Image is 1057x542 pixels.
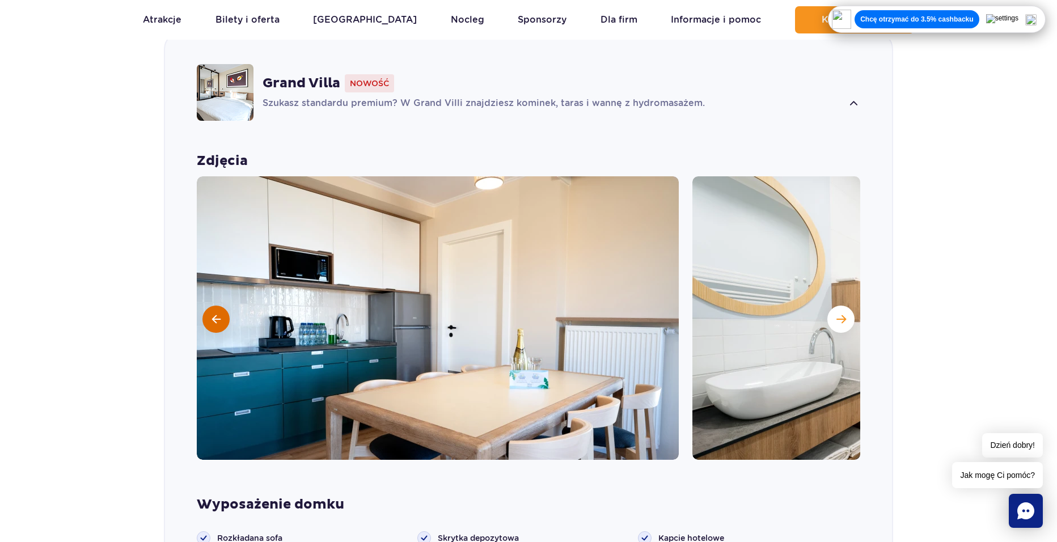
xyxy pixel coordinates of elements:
[313,6,417,33] a: [GEOGRAPHIC_DATA]
[263,75,340,92] strong: Grand Villa
[197,496,860,513] strong: Wyposażenie domku
[215,6,280,33] a: Bilety i oferta
[1009,494,1043,528] div: Chat
[451,6,484,33] a: Nocleg
[827,306,855,333] button: Następny slajd
[952,462,1043,488] span: Jak mogę Ci pomóc?
[822,15,866,25] span: Kup teraz
[197,153,860,170] strong: Zdjęcia
[982,433,1043,458] span: Dzień dobry!
[263,97,843,111] p: Szukasz standardu premium? W Grand Villi znajdziesz kominek, taras i wannę z hydromasażem.
[518,6,566,33] a: Sponsorzy
[143,6,181,33] a: Atrakcje
[345,74,394,92] span: Nowość
[671,6,761,33] a: Informacje i pomoc
[601,6,637,33] a: Dla firm
[795,6,914,33] button: Kup teraz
